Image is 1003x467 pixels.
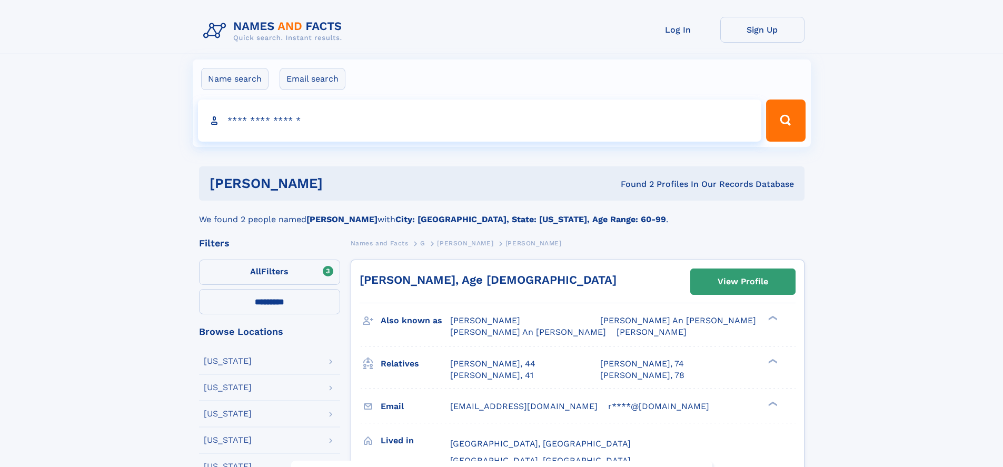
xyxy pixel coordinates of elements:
[600,315,756,325] span: [PERSON_NAME] An [PERSON_NAME]
[450,327,606,337] span: [PERSON_NAME] An [PERSON_NAME]
[691,269,795,294] a: View Profile
[617,327,687,337] span: [PERSON_NAME]
[381,312,450,330] h3: Also known as
[204,436,252,444] div: [US_STATE]
[450,439,631,449] span: [GEOGRAPHIC_DATA], [GEOGRAPHIC_DATA]
[600,370,684,381] a: [PERSON_NAME], 78
[199,239,340,248] div: Filters
[199,260,340,285] label: Filters
[381,355,450,373] h3: Relatives
[472,178,794,190] div: Found 2 Profiles In Our Records Database
[766,357,778,364] div: ❯
[250,266,261,276] span: All
[437,240,493,247] span: [PERSON_NAME]
[420,240,425,247] span: G
[360,273,617,286] a: [PERSON_NAME], Age [DEMOGRAPHIC_DATA]
[210,177,472,190] h1: [PERSON_NAME]
[636,17,720,43] a: Log In
[420,236,425,250] a: G
[766,315,778,322] div: ❯
[450,455,631,465] span: [GEOGRAPHIC_DATA], [GEOGRAPHIC_DATA]
[600,358,684,370] a: [PERSON_NAME], 74
[381,432,450,450] h3: Lived in
[280,68,345,90] label: Email search
[381,398,450,415] h3: Email
[306,214,378,224] b: [PERSON_NAME]
[450,315,520,325] span: [PERSON_NAME]
[766,100,805,142] button: Search Button
[199,17,351,45] img: Logo Names and Facts
[204,383,252,392] div: [US_STATE]
[450,370,533,381] a: [PERSON_NAME], 41
[766,400,778,407] div: ❯
[204,357,252,365] div: [US_STATE]
[199,327,340,336] div: Browse Locations
[450,401,598,411] span: [EMAIL_ADDRESS][DOMAIN_NAME]
[720,17,805,43] a: Sign Up
[505,240,562,247] span: [PERSON_NAME]
[198,100,762,142] input: search input
[351,236,409,250] a: Names and Facts
[199,201,805,226] div: We found 2 people named with .
[395,214,666,224] b: City: [GEOGRAPHIC_DATA], State: [US_STATE], Age Range: 60-99
[437,236,493,250] a: [PERSON_NAME]
[718,270,768,294] div: View Profile
[450,358,535,370] a: [PERSON_NAME], 44
[201,68,269,90] label: Name search
[204,410,252,418] div: [US_STATE]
